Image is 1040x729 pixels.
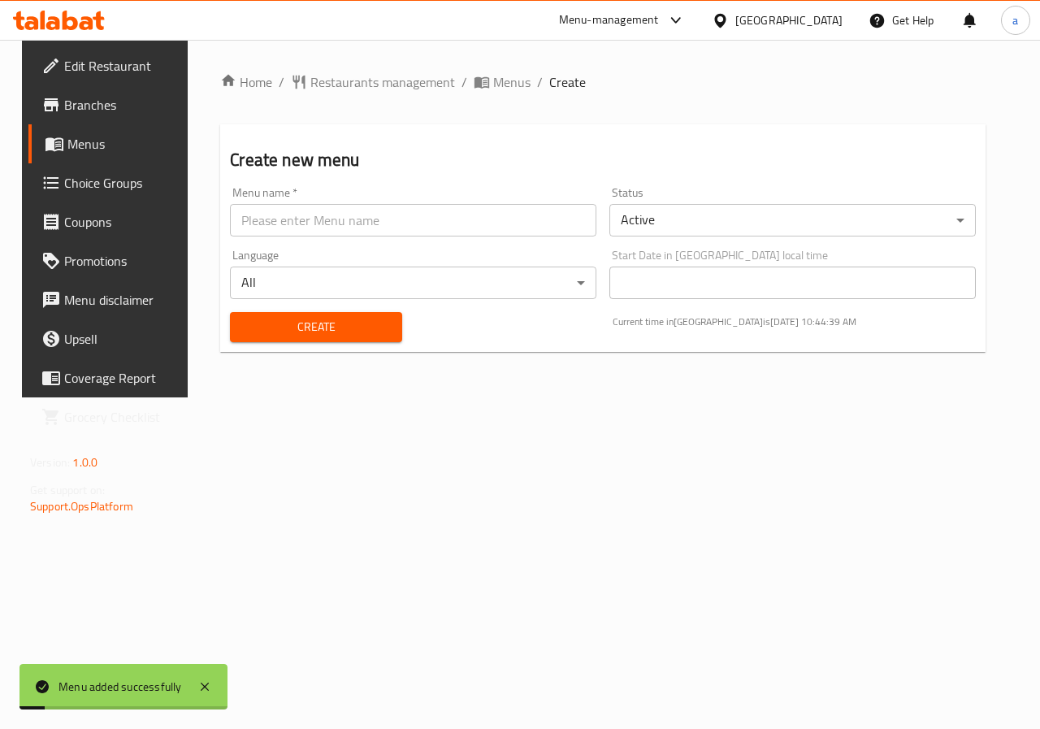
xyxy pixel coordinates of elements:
span: Edit Restaurant [64,56,183,76]
div: Menu-management [559,11,659,30]
div: Active [609,204,976,236]
span: Menu disclaimer [64,290,183,310]
a: Menu disclaimer [28,280,196,319]
span: Get support on: [30,479,105,501]
span: Menus [493,72,531,92]
span: Coverage Report [64,368,183,388]
a: Grocery Checklist [28,397,196,436]
a: Restaurants management [291,72,455,92]
a: Home [220,72,272,92]
a: Coverage Report [28,358,196,397]
span: Menus [67,134,183,154]
span: Promotions [64,251,183,271]
button: Create [230,312,401,342]
div: All [230,267,596,299]
h2: Create new menu [230,148,976,172]
a: Branches [28,85,196,124]
span: Create [549,72,586,92]
a: Support.OpsPlatform [30,496,133,517]
a: Coupons [28,202,196,241]
a: Edit Restaurant [28,46,196,85]
a: Choice Groups [28,163,196,202]
span: 1.0.0 [72,452,97,473]
div: Menu added successfully [58,678,182,696]
span: Upsell [64,329,183,349]
input: Please enter Menu name [230,204,596,236]
li: / [537,72,543,92]
span: a [1012,11,1018,29]
a: Upsell [28,319,196,358]
a: Promotions [28,241,196,280]
span: Choice Groups [64,173,183,193]
div: [GEOGRAPHIC_DATA] [735,11,843,29]
span: Create [243,317,388,337]
span: Version: [30,452,70,473]
span: Branches [64,95,183,115]
span: Grocery Checklist [64,407,183,427]
li: / [461,72,467,92]
li: / [279,72,284,92]
span: Coupons [64,212,183,232]
a: Menus [28,124,196,163]
p: Current time in [GEOGRAPHIC_DATA] is [DATE] 10:44:39 AM [613,315,976,329]
span: Restaurants management [310,72,455,92]
a: Menus [474,72,531,92]
nav: breadcrumb [220,72,986,92]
